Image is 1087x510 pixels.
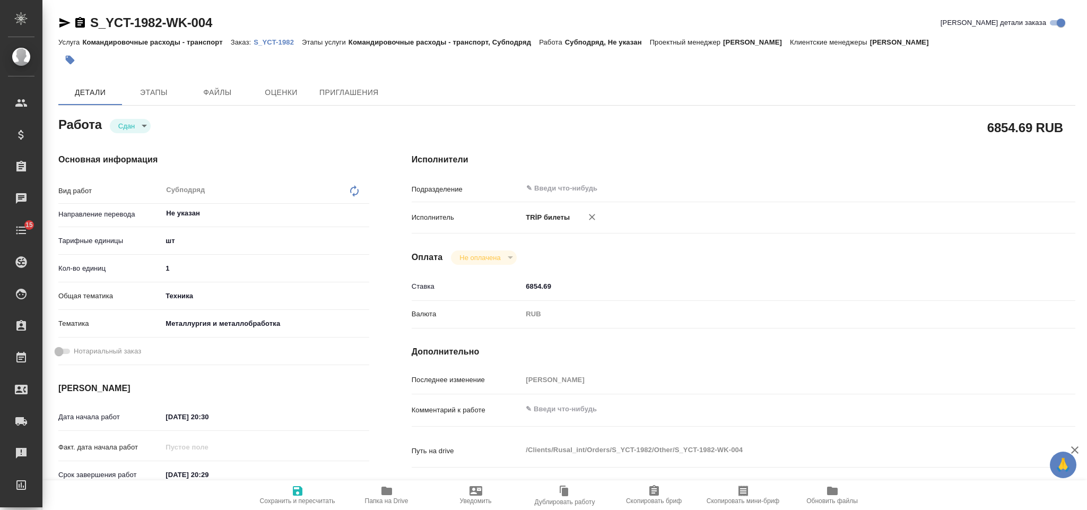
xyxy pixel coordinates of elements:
[522,212,570,223] p: TRİP билеты
[363,212,366,214] button: Open
[58,16,71,29] button: Скопировать ссылку для ЯМессенджера
[254,37,302,46] a: S_YCT-1982
[58,186,162,196] p: Вид работ
[626,497,682,505] span: Скопировать бриф
[520,480,610,510] button: Дублировать работу
[412,184,523,195] p: Подразделение
[723,38,790,46] p: [PERSON_NAME]
[162,287,369,305] div: Техника
[522,279,1020,294] input: ✎ Введи что-нибудь
[412,375,523,385] p: Последнее изменение
[58,114,102,133] h2: Работа
[115,122,138,131] button: Сдан
[58,382,369,395] h4: [PERSON_NAME]
[1014,187,1016,189] button: Open
[302,38,349,46] p: Этапы услуги
[790,38,870,46] p: Клиентские менеджеры
[699,480,788,510] button: Скопировать мини-бриф
[260,497,335,505] span: Сохранить и пересчитать
[522,441,1020,459] textarea: /Clients/Rusal_int/Orders/S_YCT-1982/Other/S_YCT-1982-WK-004
[460,497,492,505] span: Уведомить
[58,318,162,329] p: Тематика
[525,182,981,195] input: ✎ Введи что-нибудь
[412,281,523,292] p: Ставка
[162,409,255,425] input: ✎ Введи что-нибудь
[522,372,1020,387] input: Пустое поле
[90,15,212,30] a: S_YCT-1982-WK-004
[58,236,162,246] p: Тарифные единицы
[319,86,379,99] span: Приглашения
[431,480,520,510] button: Уведомить
[58,48,82,72] button: Добавить тэг
[412,153,1075,166] h4: Исполнители
[58,442,162,453] p: Факт. дата начала работ
[162,261,369,276] input: ✎ Введи что-нибудь
[253,480,342,510] button: Сохранить и пересчитать
[342,480,431,510] button: Папка на Drive
[74,346,141,357] span: Нотариальный заказ
[788,480,877,510] button: Обновить файлы
[3,217,40,244] a: 15
[254,38,302,46] p: S_YCT-1982
[74,16,86,29] button: Скопировать ссылку
[610,480,699,510] button: Скопировать бриф
[707,497,779,505] span: Скопировать мини-бриф
[58,291,162,301] p: Общая тематика
[806,497,858,505] span: Обновить файлы
[650,38,723,46] p: Проектный менеджер
[535,498,595,506] span: Дублировать работу
[365,497,408,505] span: Папка на Drive
[412,212,523,223] p: Исполнитель
[82,38,230,46] p: Командировочные расходы - транспорт
[128,86,179,99] span: Этапы
[58,412,162,422] p: Дата начала работ
[412,405,523,416] p: Комментарий к работе
[539,38,565,46] p: Работа
[162,439,255,455] input: Пустое поле
[162,467,255,482] input: ✎ Введи что-нибудь
[1054,454,1072,476] span: 🙏
[987,118,1063,136] h2: 6854.69 RUB
[412,446,523,456] p: Путь на drive
[58,263,162,274] p: Кол-во единиц
[65,86,116,99] span: Детали
[456,253,503,262] button: Не оплачена
[256,86,307,99] span: Оценки
[412,251,443,264] h4: Оплата
[58,38,82,46] p: Услуга
[412,345,1075,358] h4: Дополнительно
[1050,452,1076,478] button: 🙏
[565,38,650,46] p: Субподряд, Не указан
[522,305,1020,323] div: RUB
[580,205,604,229] button: Удалить исполнителя
[192,86,243,99] span: Файлы
[941,18,1046,28] span: [PERSON_NAME] детали заказа
[58,153,369,166] h4: Основная информация
[870,38,937,46] p: [PERSON_NAME]
[58,209,162,220] p: Направление перевода
[412,309,523,319] p: Валюта
[451,250,516,265] div: Сдан
[58,470,162,480] p: Срок завершения работ
[162,232,369,250] div: шт
[162,315,369,333] div: Металлургия и металлобработка
[110,119,151,133] div: Сдан
[349,38,539,46] p: Командировочные расходы - транспорт, Субподряд
[19,220,39,230] span: 15
[231,38,254,46] p: Заказ:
